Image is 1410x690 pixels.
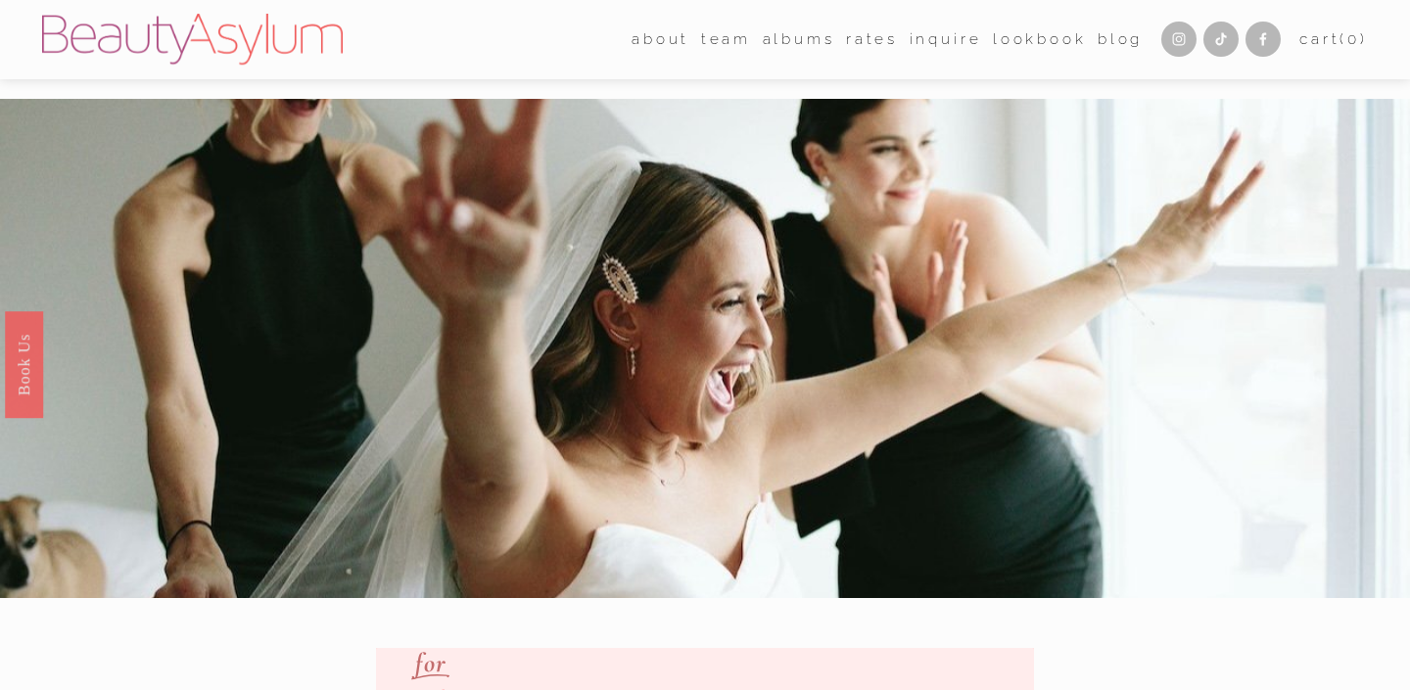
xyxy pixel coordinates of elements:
[701,26,751,53] span: team
[1203,22,1239,57] a: TikTok
[415,647,446,679] em: for
[1339,30,1367,48] span: ( )
[763,24,835,55] a: albums
[993,24,1087,55] a: Lookbook
[5,310,43,417] a: Book Us
[632,26,689,53] span: about
[846,24,898,55] a: Rates
[42,14,343,65] img: Beauty Asylum | Bridal Hair &amp; Makeup Charlotte &amp; Atlanta
[1347,30,1360,48] span: 0
[701,24,751,55] a: folder dropdown
[1245,22,1281,57] a: Facebook
[1161,22,1197,57] a: Instagram
[1299,26,1368,53] a: 0 items in cart
[910,24,982,55] a: Inquire
[1098,24,1143,55] a: Blog
[632,24,689,55] a: folder dropdown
